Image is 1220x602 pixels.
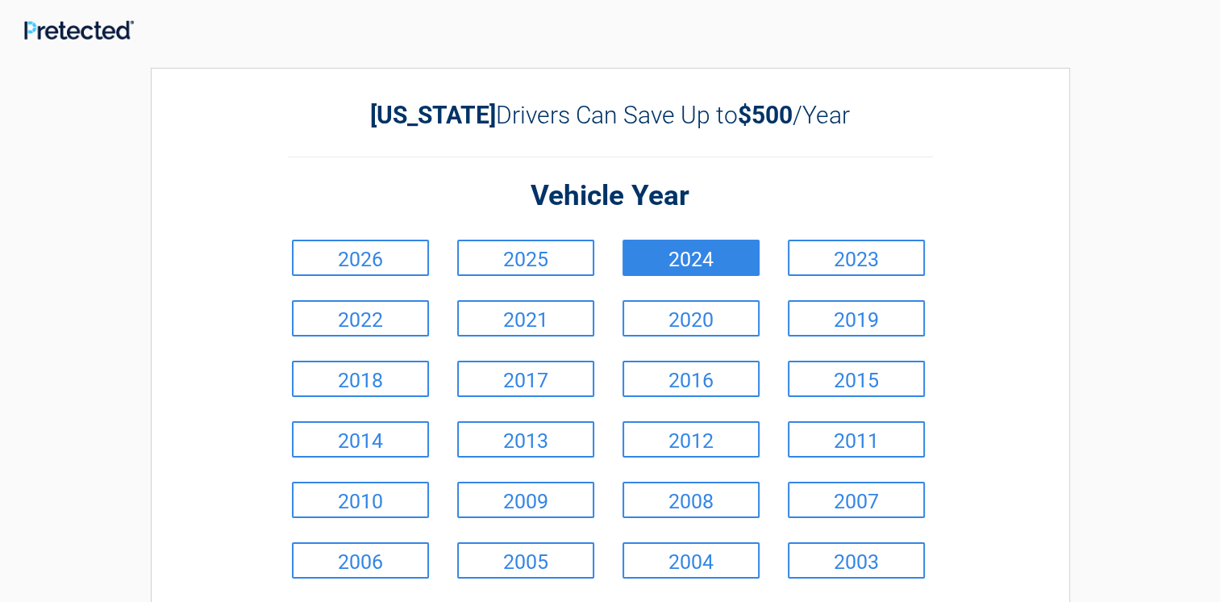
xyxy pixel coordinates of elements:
[788,542,925,579] a: 2003
[292,240,429,276] a: 2026
[292,361,429,397] a: 2018
[292,482,429,518] a: 2010
[457,240,594,276] a: 2025
[622,542,760,579] a: 2004
[788,300,925,337] a: 2019
[457,482,594,518] a: 2009
[292,542,429,579] a: 2006
[788,482,925,518] a: 2007
[292,421,429,458] a: 2014
[288,178,933,215] h2: Vehicle Year
[622,240,760,276] a: 2024
[457,542,594,579] a: 2005
[24,20,134,40] img: Main Logo
[622,421,760,458] a: 2012
[622,361,760,397] a: 2016
[622,482,760,518] a: 2008
[370,101,496,129] b: [US_STATE]
[788,421,925,458] a: 2011
[622,300,760,337] a: 2020
[457,300,594,337] a: 2021
[788,361,925,397] a: 2015
[457,421,594,458] a: 2013
[788,240,925,276] a: 2023
[288,101,933,129] h2: Drivers Can Save Up to /Year
[457,361,594,397] a: 2017
[738,101,793,129] b: $500
[292,300,429,337] a: 2022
